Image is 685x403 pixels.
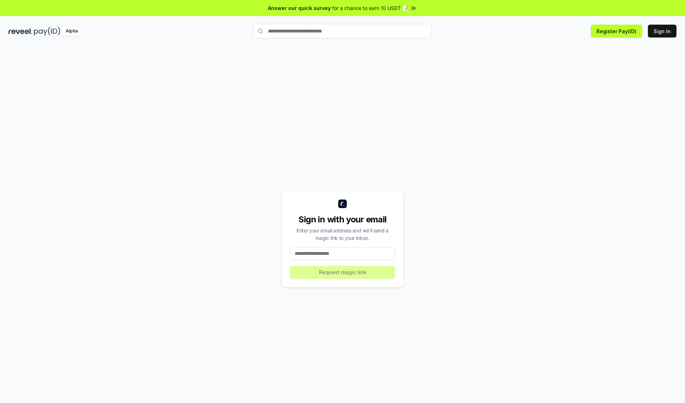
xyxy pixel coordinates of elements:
button: Register Pay(ID) [591,25,642,37]
img: logo_small [338,200,347,208]
button: Sign In [648,25,676,37]
div: Enter your email address and we’ll send a magic link to your inbox. [290,227,395,242]
div: Alpha [62,27,82,36]
span: Answer our quick survey [268,4,331,12]
div: Sign in with your email [290,214,395,225]
img: pay_id [34,27,60,36]
img: reveel_dark [9,27,32,36]
span: for a chance to earn 10 USDT 📝 [332,4,409,12]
